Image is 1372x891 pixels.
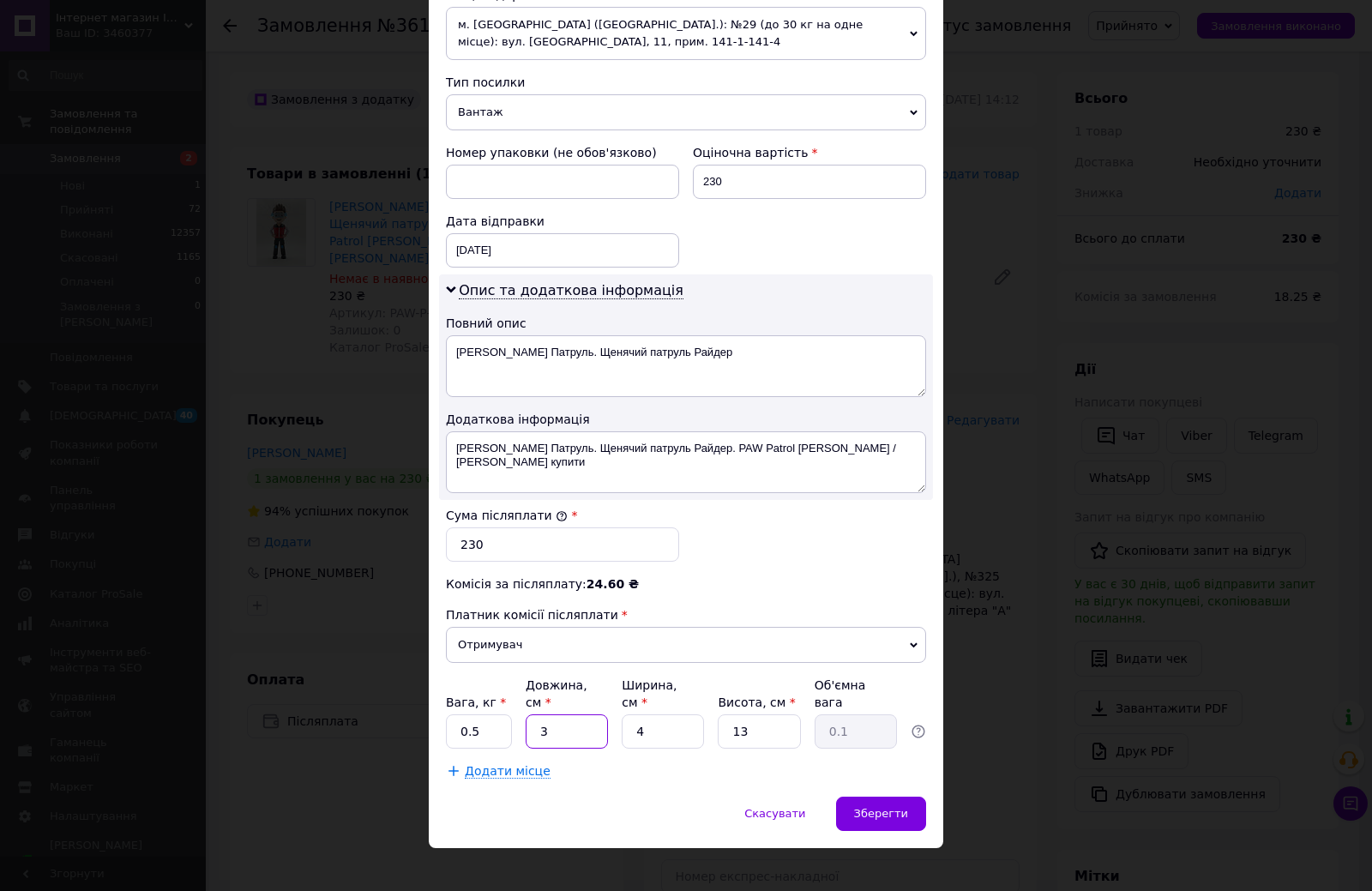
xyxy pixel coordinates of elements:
[622,678,677,709] label: Ширина, см
[446,411,926,428] div: Додаткова інформація
[587,577,639,591] span: 24.60 ₴
[446,608,618,622] span: Платник комісії післяплати
[446,335,926,397] textarea: [PERSON_NAME] Патруль. Щенячий патруль Райдер
[446,7,926,60] span: м. [GEOGRAPHIC_DATA] ([GEOGRAPHIC_DATA].): №29 (до 30 кг на одне місце): вул. [GEOGRAPHIC_DATA], ...
[446,315,926,332] div: Повний опис
[854,807,908,820] span: Зберегти
[465,764,551,779] span: Додати місце
[446,144,679,161] div: Номер упаковки (не обов'язково)
[744,807,805,820] span: Скасувати
[446,627,926,663] span: Отримувач
[693,144,926,161] div: Оціночна вартість
[718,695,795,709] label: Висота, см
[446,509,568,522] label: Сума післяплати
[526,678,587,709] label: Довжина, см
[446,575,926,593] div: Комісія за післяплату:
[446,695,506,709] label: Вага, кг
[459,282,683,299] span: Опис та додаткова інформація
[446,431,926,493] textarea: [PERSON_NAME] Патруль. Щенячий патруль Райдер. PAW Patrol [PERSON_NAME] / [PERSON_NAME] купити
[815,677,897,711] div: Об'ємна вага
[446,213,679,230] div: Дата відправки
[446,75,525,89] span: Тип посилки
[446,94,926,130] span: Вантаж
